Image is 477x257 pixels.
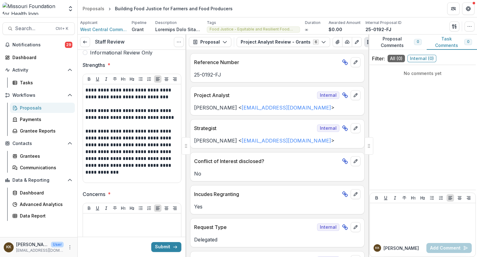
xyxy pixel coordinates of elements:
button: Options [174,37,184,47]
button: edit [351,90,361,100]
span: All ( 0 ) [388,55,405,62]
p: Strengths [83,61,105,69]
p: Description [155,20,177,26]
button: edit [351,156,361,166]
button: Bullet List [428,194,436,202]
img: Missouri Foundation for Health logo [2,2,64,15]
p: [EMAIL_ADDRESS][DOMAIN_NAME] [16,248,64,253]
button: Align Center [163,204,170,212]
button: edit [351,189,361,199]
div: Katie Kaufmann [375,246,379,250]
p: Grant [132,26,144,33]
div: Advanced Analytics [20,201,70,208]
button: Align Right [171,204,179,212]
button: Align Right [171,75,179,83]
span: Data & Reporting [12,178,65,183]
button: Strike [401,194,408,202]
div: Katie Kaufmann [6,245,11,249]
button: Italicize [102,75,110,83]
button: Italicize [102,204,110,212]
p: Project Analyst [194,91,315,99]
button: Heading 2 [128,204,136,212]
a: Tasks [10,77,75,88]
button: Underline [94,75,101,83]
button: Bold [85,75,93,83]
span: Contacts [12,141,65,146]
a: [EMAIL_ADDRESS][DOMAIN_NAME] [242,105,331,111]
button: Italicize [391,194,399,202]
span: Workflows [12,93,65,98]
button: Align Center [456,194,463,202]
p: ∞ [305,26,308,33]
div: Communications [20,164,70,171]
span: Food Justice - Equitable and Resilient Food Systems [210,27,297,31]
span: Informational Review Only [90,49,152,56]
p: Loremips Dolo Sitamet con Adipisc eli Sedd Eiusmodte in u laboreetd magnaaliqu eni ad Min Veniam ... [155,26,202,33]
p: No [194,170,361,177]
button: Open Data & Reporting [2,175,75,185]
p: Awarded Amount [329,20,361,26]
p: Strategist [194,124,315,132]
a: Communications [10,162,75,173]
a: Proposals [80,4,107,13]
button: Bold [373,194,380,202]
span: Internal [317,91,339,99]
button: Bold [85,204,93,212]
button: Open entity switcher [66,2,75,15]
p: Delegated [194,236,361,243]
button: Heading 1 [120,75,127,83]
span: Search... [15,26,52,31]
a: Payments [10,114,75,124]
div: Ctrl + K [54,25,70,32]
p: Incudes Regranting [194,190,339,198]
button: Underline [382,194,389,202]
div: Grantees [20,153,70,159]
button: Project Analyst Review - Grants6 [237,37,330,47]
div: Proposals [83,5,104,12]
a: West Central Community Development Corporation [80,26,127,33]
p: Pipeline [132,20,147,26]
p: 25-0192-FJ [194,71,361,78]
button: Strike [111,204,119,212]
span: Notifications [12,42,65,48]
button: Align Left [447,194,454,202]
p: Concerns [83,190,105,198]
span: Internal [317,124,339,132]
button: Add Comment [426,243,472,253]
button: Heading 2 [128,75,136,83]
button: Underline [94,204,101,212]
p: Internal Proposal ID [366,20,402,26]
button: Align Center [163,75,170,83]
button: View Attached Files [333,37,343,47]
p: Tags [207,20,216,26]
p: Filter: [372,55,385,62]
a: Grantees [10,151,75,161]
button: Ordered List [437,194,445,202]
button: Partners [447,2,460,15]
span: Internal ( 0 ) [407,55,436,62]
div: Dashboard [12,54,70,61]
span: 29 [65,42,72,48]
a: Dashboard [2,52,75,63]
button: Proposal [189,37,231,47]
button: Task Comments [427,35,477,50]
button: Submit [151,242,181,252]
a: [EMAIL_ADDRESS][DOMAIN_NAME] [242,138,331,144]
span: 0 [467,40,469,44]
button: Strike [111,75,119,83]
div: Payments [20,116,70,123]
div: Building Food Justice for Farmers and Food Producers [115,5,233,12]
button: Heading 1 [410,194,417,202]
a: Advanced Analytics [10,199,75,209]
button: Align Left [154,204,161,212]
button: Align Left [154,75,161,83]
button: edit [351,57,361,67]
p: $0.00 [329,26,342,33]
div: Grantee Reports [20,128,70,134]
p: Reference Number [194,58,339,66]
button: Ordered List [145,204,153,212]
p: [PERSON_NAME] < > [194,137,361,144]
button: Open Workflows [2,90,75,100]
button: Bullet List [137,204,144,212]
button: Edit as form [352,37,362,47]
